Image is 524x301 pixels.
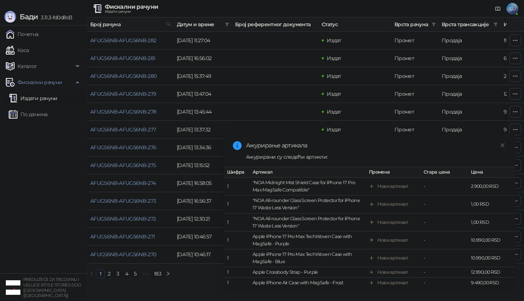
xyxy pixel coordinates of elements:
[105,270,113,278] a: 2
[122,269,131,278] li: 4
[492,19,499,30] span: filter
[90,251,156,258] a: AFUG56NB-AFUG56NB-270
[174,67,232,85] td: [DATE] 15:37:49
[392,121,439,139] td: Промет
[224,167,250,178] th: Шифра
[430,19,437,30] span: filter
[246,153,507,161] div: Ажурирани су следећи артикли:
[174,121,232,139] td: [DATE] 13:37:32
[327,73,341,79] span: Издат
[250,249,366,267] td: Apple iPhone 17 Pro Max TechWoven Case with MagSafe - Blue
[250,178,366,195] td: "NOA Midnight Mist Shield Case for iPhone 17 Pro Max MagSafe Compatible"
[224,278,250,288] td: 1
[90,144,156,151] a: AFUG56NB-AFUG56NB-276
[87,210,174,228] td: AFUG56NB-AFUG56NB-272
[90,272,94,276] span: left
[131,270,139,278] a: 5
[468,231,515,249] td: 10.990,00 RSD
[174,246,232,264] td: [DATE] 10:46:17
[90,180,156,186] a: AFUG56NB-AFUG56NB-274
[87,103,174,121] td: AFUG56NB-AFUG56NB-278
[327,126,341,133] span: Издат
[392,49,439,67] td: Промет
[468,278,515,288] td: 9.490,00 RSD
[87,121,174,139] td: AFUG56NB-AFUG56NB-277
[250,278,366,288] td: Apple iPhone Air Case with MagSafe – Frost
[250,213,366,231] td: "NOA All-rounder Glass Screen Protector for iPhone 17 Waste Less Version"
[377,279,408,286] div: Нови артикал
[87,269,96,278] button: left
[105,269,114,278] li: 2
[327,37,341,44] span: Издат
[327,108,341,115] span: Издат
[90,20,163,28] span: Број рачуна
[421,167,468,178] th: Стара цена
[87,157,174,174] td: AFUG56NB-AFUG56NB-275
[90,108,156,115] a: AFUG56NB-AFUG56NB-278
[432,22,436,27] span: filter
[90,198,156,204] a: AFUG56NB-AFUG56NB-273
[421,178,468,195] td: -
[87,269,96,278] li: Претходна страна
[4,11,16,23] img: Logo
[6,27,39,41] a: Почетна
[421,195,468,213] td: -
[392,32,439,49] td: Промет
[468,213,515,231] td: 1,00 RSD
[250,195,366,213] td: "NOA All-rounder Glass Screen Protector for iPhone 17 Waste Less Version"
[319,17,392,32] th: Статус
[499,141,507,149] a: Close
[223,19,231,30] span: filter
[327,55,341,62] span: Издат
[87,174,174,192] td: AFUG56NB-AFUG56NB-274
[174,85,232,103] td: [DATE] 13:47:04
[421,249,468,267] td: -
[114,269,122,278] li: 3
[140,269,151,278] li: Следећих 5 Страна
[468,178,515,195] td: 2.900,00 RSD
[250,267,366,278] td: Apple Crossbody Strap - Purple
[468,267,515,278] td: 12.990,00 RSD
[224,267,250,278] td: 1
[224,195,250,213] td: 1
[6,43,29,58] a: Каса
[90,73,157,79] a: AFUG56NB-AFUG56NB-280
[90,37,156,44] a: AFUG56NB-AFUG56NB-282
[421,231,468,249] td: -
[439,67,501,85] td: Продаја
[151,269,164,278] li: 183
[87,17,174,32] th: Број рачуна
[377,183,408,190] div: Нови артикал
[166,272,170,276] span: right
[392,67,439,85] td: Промет
[468,167,515,178] th: Цена
[366,167,421,178] th: Промена
[439,103,501,121] td: Продаја
[468,195,515,213] td: 1,00 RSD
[114,270,122,278] a: 3
[90,215,156,222] a: AFUG56NB-AFUG56NB-272
[174,210,232,228] td: [DATE] 12:30:21
[507,3,518,15] span: SU
[439,17,501,32] th: Врста трансакције
[377,218,408,226] div: Нови артикал
[421,213,468,231] td: -
[90,233,155,240] a: AFUG56NB-AFUG56NB-271
[20,12,38,21] span: Бади
[174,192,232,210] td: [DATE] 16:56:37
[174,103,232,121] td: [DATE] 13:45:44
[377,201,408,208] div: Нови артикал
[87,192,174,210] td: AFUG56NB-AFUG56NB-273
[164,269,172,278] button: right
[90,91,156,97] a: AFUG56NB-AFUG56NB-279
[23,277,82,298] small: PREDUZEĆE ZA TRGOVINU I USLUGE ISTYLE STORES DOO [GEOGRAPHIC_DATA] ([GEOGRAPHIC_DATA])
[174,157,232,174] td: [DATE] 13:15:52
[87,228,174,246] td: AFUG56NB-AFUG56NB-271
[493,22,498,27] span: filter
[327,91,341,97] span: Издат
[131,269,140,278] li: 5
[500,143,505,148] span: close
[38,14,72,21] span: 3.11.3-fd0d8d3
[90,126,156,133] a: AFUG56NB-AFUG56NB-277
[233,141,242,150] span: info-circle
